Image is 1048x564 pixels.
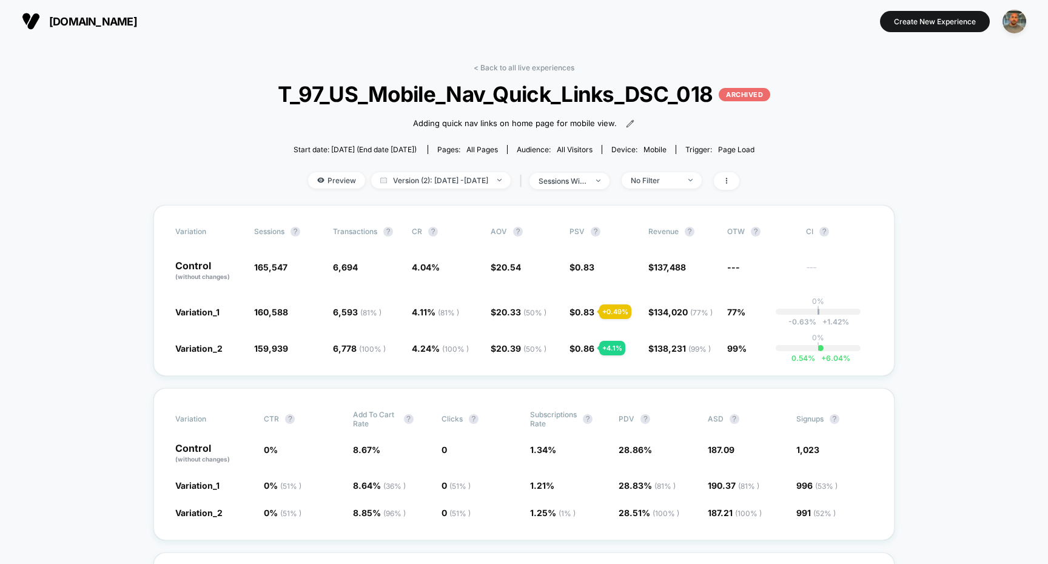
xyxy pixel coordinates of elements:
[569,262,594,272] span: $
[648,227,679,236] span: Revenue
[264,414,279,423] span: CTR
[796,445,819,455] span: 1,023
[412,307,459,317] span: 4.11 %
[575,343,594,354] span: 0.86
[517,145,593,154] div: Audience:
[530,508,576,518] span: 1.25 %
[685,145,754,154] div: Trigger:
[175,508,223,518] span: Variation_2
[619,445,652,455] span: 28.86 %
[438,308,459,317] span: ( 81 % )
[333,307,381,317] span: 6,593
[360,308,381,317] span: ( 81 % )
[264,480,301,491] span: 0 %
[175,307,220,317] span: Variation_1
[751,227,761,237] button: ?
[513,227,523,237] button: ?
[685,227,694,237] button: ?
[523,344,546,354] span: ( 50 % )
[264,508,301,518] span: 0 %
[380,177,387,183] img: calendar
[359,344,386,354] span: ( 100 % )
[816,317,849,326] span: 1.42 %
[175,261,242,281] p: Control
[735,509,762,518] span: ( 100 % )
[648,343,711,354] span: $
[596,180,600,182] img: end
[371,172,511,189] span: Version (2): [DATE] - [DATE]
[530,410,577,428] span: Subscriptions Rate
[442,445,447,455] span: 0
[569,343,594,354] span: $
[442,480,471,491] span: 0
[175,410,242,428] span: Variation
[353,410,398,428] span: Add To Cart Rate
[333,227,377,236] span: Transactions
[738,482,759,491] span: ( 81 % )
[619,480,676,491] span: 28.83 %
[602,145,676,154] span: Device:
[254,262,287,272] span: 165,547
[491,343,546,354] span: $
[730,414,739,424] button: ?
[999,9,1030,34] button: ppic
[819,227,829,237] button: ?
[822,317,827,326] span: +
[708,414,724,423] span: ASD
[523,308,546,317] span: ( 50 % )
[575,307,594,317] span: 0.83
[653,509,679,518] span: ( 100 % )
[559,509,576,518] span: ( 1 % )
[817,342,819,351] p: |
[583,414,593,424] button: ?
[496,307,546,317] span: 20.33
[796,480,838,491] span: 996
[175,227,242,237] span: Variation
[806,264,873,281] span: ---
[49,15,137,28] span: [DOMAIN_NAME]
[796,414,824,423] span: Signups
[817,306,819,315] p: |
[648,307,713,317] span: $
[648,262,686,272] span: $
[1003,10,1026,33] img: ppic
[690,308,713,317] span: ( 77 % )
[557,145,593,154] span: All Visitors
[815,354,850,363] span: 6.04 %
[654,262,686,272] span: 137,488
[654,307,713,317] span: 134,020
[175,443,252,464] p: Control
[530,480,554,491] span: 1.21 %
[383,509,406,518] span: ( 96 % )
[796,508,836,518] span: 991
[727,307,745,317] span: 77%
[437,145,498,154] div: Pages:
[254,307,288,317] span: 160,588
[791,354,815,363] span: 0.54 %
[727,262,740,272] span: ---
[285,414,295,424] button: ?
[591,227,600,237] button: ?
[353,445,380,455] span: 8.67 %
[727,227,794,237] span: OTW
[497,179,502,181] img: end
[333,343,386,354] span: 6,778
[708,508,762,518] span: 187.21
[308,172,365,189] span: Preview
[491,262,521,272] span: $
[491,307,546,317] span: $
[383,227,393,237] button: ?
[404,414,414,424] button: ?
[353,480,406,491] span: 8.64 %
[815,482,838,491] span: ( 53 % )
[428,227,438,237] button: ?
[491,227,507,236] span: AOV
[806,227,873,237] span: CI
[412,262,440,272] span: 4.04 %
[830,414,839,424] button: ?
[280,509,301,518] span: ( 51 % )
[496,343,546,354] span: 20.39
[469,414,479,424] button: ?
[880,11,990,32] button: Create New Experience
[412,343,469,354] span: 4.24 %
